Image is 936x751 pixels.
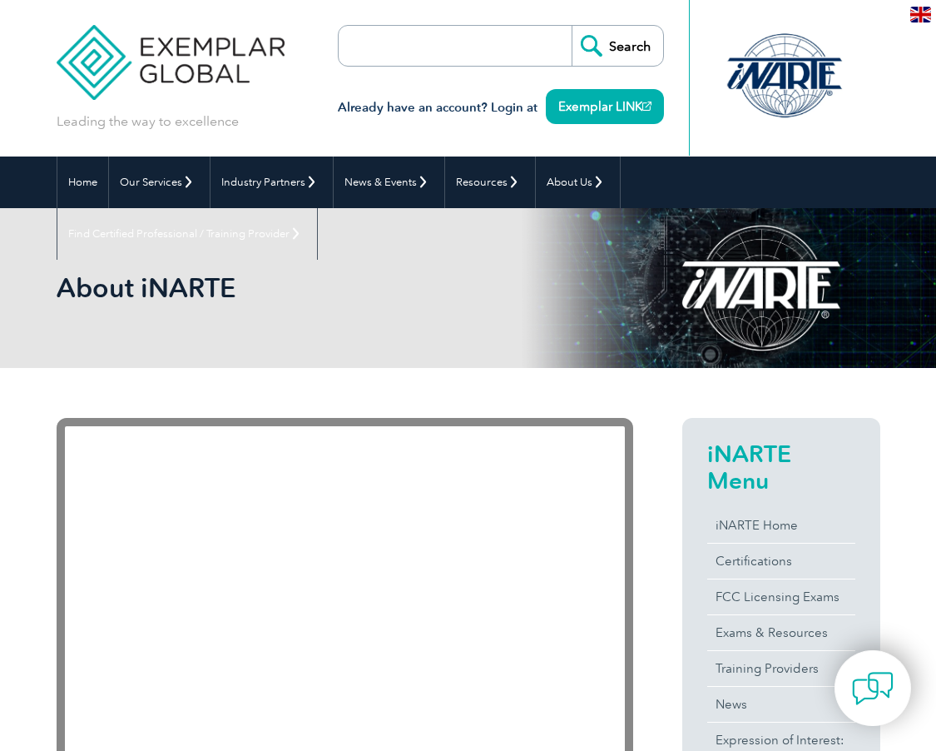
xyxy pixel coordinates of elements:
[707,440,855,494] h2: iNARTE Menu
[57,275,633,301] h2: About iNARTE
[338,97,664,118] h3: Already have an account? Login at
[57,157,108,208] a: Home
[852,668,894,709] img: contact-chat.png
[707,615,855,650] a: Exams & Resources
[707,651,855,686] a: Training Providers
[445,157,535,208] a: Resources
[707,544,855,579] a: Certifications
[910,7,931,22] img: en
[642,102,651,111] img: open_square.png
[536,157,620,208] a: About Us
[707,687,855,722] a: News
[210,157,333,208] a: Industry Partners
[57,208,317,260] a: Find Certified Professional / Training Provider
[707,579,855,614] a: FCC Licensing Exams
[109,157,210,208] a: Our Services
[546,89,664,124] a: Exemplar LINK
[57,112,239,131] p: Leading the way to excellence
[572,26,663,66] input: Search
[334,157,444,208] a: News & Events
[707,508,855,543] a: iNARTE Home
